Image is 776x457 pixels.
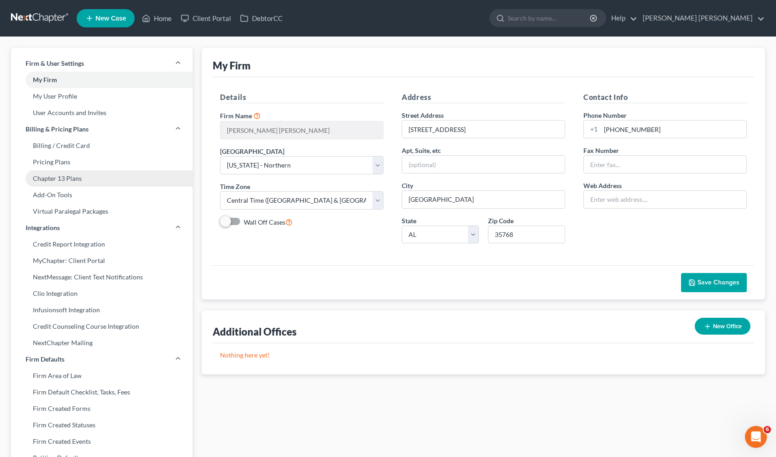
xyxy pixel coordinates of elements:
[402,216,416,226] label: State
[26,125,89,134] span: Billing & Pricing Plans
[220,182,250,191] label: Time Zone
[508,10,591,26] input: Search by name...
[697,278,739,286] span: Save Changes
[584,191,746,208] input: Enter web address....
[11,88,193,105] a: My User Profile
[583,146,619,155] label: Fax Number
[11,384,193,400] a: Firm Default Checklist, Tasks, Fees
[220,351,747,360] p: Nothing here yet!
[11,55,193,72] a: Firm & User Settings
[601,121,746,138] input: Enter phone...
[95,15,126,22] span: New Case
[244,218,285,226] span: Wall Off Cases
[11,400,193,417] a: Firm Created Forms
[11,203,193,220] a: Virtual Paralegal Packages
[11,252,193,269] a: MyChapter: Client Portal
[764,426,771,433] span: 6
[695,318,750,335] button: New Office
[402,191,565,208] input: Enter city...
[26,223,60,232] span: Integrations
[220,112,252,120] span: Firm Name
[11,269,193,285] a: NextMessage: Client Text Notifications
[137,10,176,26] a: Home
[176,10,236,26] a: Client Portal
[607,10,637,26] a: Help
[11,433,193,450] a: Firm Created Events
[11,137,193,154] a: Billing / Credit Card
[488,216,514,226] label: Zip Code
[220,92,383,103] h5: Details
[402,146,441,155] label: Apt, Suite, etc
[11,368,193,384] a: Firm Area of Law
[213,325,297,338] div: Additional Offices
[681,273,747,292] button: Save Changes
[26,59,84,68] span: Firm & User Settings
[11,285,193,302] a: Clio Integration
[11,154,193,170] a: Pricing Plans
[213,59,251,72] div: My Firm
[11,335,193,351] a: NextChapter Mailing
[11,417,193,433] a: Firm Created Statuses
[488,226,565,244] input: XXXXX
[583,181,622,190] label: Web Address
[745,426,767,448] iframe: Intercom live chat
[220,121,383,139] input: Enter name...
[638,10,765,26] a: [PERSON_NAME] [PERSON_NAME]
[11,72,193,88] a: My Firm
[11,121,193,137] a: Billing & Pricing Plans
[11,351,193,368] a: Firm Defaults
[583,92,747,103] h5: Contact Info
[26,355,64,364] span: Firm Defaults
[584,121,601,138] div: +1
[11,170,193,187] a: Chapter 13 Plans
[583,110,627,120] label: Phone Number
[402,156,565,173] input: (optional)
[11,187,193,203] a: Add-On Tools
[402,181,413,190] label: City
[584,156,746,173] input: Enter fax...
[220,147,284,156] label: [GEOGRAPHIC_DATA]
[11,105,193,121] a: User Accounts and Invites
[11,220,193,236] a: Integrations
[11,318,193,335] a: Credit Counseling Course Integration
[11,302,193,318] a: Infusionsoft Integration
[236,10,287,26] a: DebtorCC
[402,92,565,103] h5: Address
[402,110,444,120] label: Street Address
[402,121,565,138] input: Enter address...
[11,236,193,252] a: Credit Report Integration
